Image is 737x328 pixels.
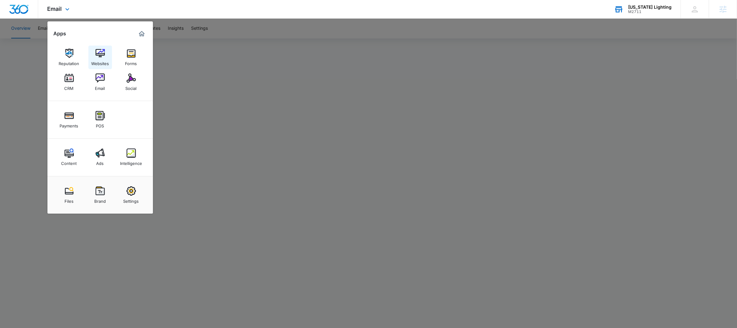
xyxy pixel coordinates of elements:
[57,183,81,207] a: Files
[47,6,62,12] span: Email
[65,83,74,91] div: CRM
[59,58,79,66] div: Reputation
[57,46,81,69] a: Reputation
[96,158,104,166] div: Ads
[628,10,672,14] div: account id
[88,145,112,169] a: Ads
[123,196,139,204] div: Settings
[95,83,105,91] div: Email
[57,145,81,169] a: Content
[119,183,143,207] a: Settings
[65,196,74,204] div: Files
[628,5,672,10] div: account name
[126,83,137,91] div: Social
[120,158,142,166] div: Intelligence
[119,145,143,169] a: Intelligence
[88,183,112,207] a: Brand
[119,70,143,94] a: Social
[94,196,106,204] div: Brand
[88,70,112,94] a: Email
[88,108,112,131] a: POS
[119,46,143,69] a: Forms
[54,31,66,37] h2: Apps
[57,70,81,94] a: CRM
[88,46,112,69] a: Websites
[96,120,104,128] div: POS
[91,58,109,66] div: Websites
[125,58,137,66] div: Forms
[61,158,77,166] div: Content
[57,108,81,131] a: Payments
[137,29,147,39] a: Marketing 360® Dashboard
[60,120,78,128] div: Payments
